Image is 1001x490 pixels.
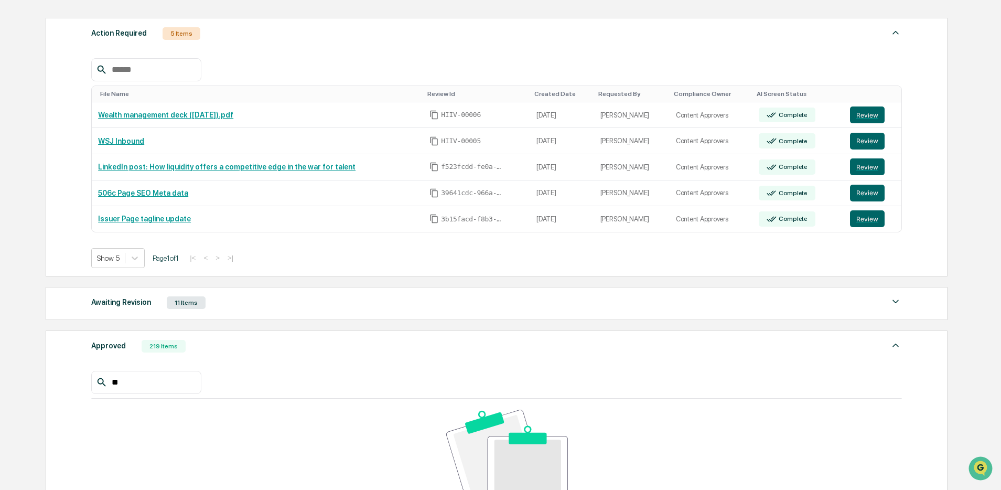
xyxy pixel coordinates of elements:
a: Issuer Page tagline update [98,215,191,223]
td: Content Approvers [670,154,752,180]
div: 🔎 [10,153,19,162]
span: Copy Id [429,136,439,146]
button: >| [224,253,236,262]
p: How can we help? [10,22,191,39]
div: Toggle SortBy [757,90,839,98]
a: Review [850,185,896,201]
span: Attestations [87,132,130,143]
span: 3b15facd-f8b3-477c-80ee-d7a648742bf4 [441,215,504,223]
div: We're available if you need us! [36,91,133,99]
div: Awaiting Revision [91,295,151,309]
span: Pylon [104,178,127,186]
span: HIIV-00005 [441,137,481,145]
td: Content Approvers [670,180,752,207]
a: Review [850,133,896,150]
div: Toggle SortBy [534,90,590,98]
div: Toggle SortBy [674,90,748,98]
div: 🖐️ [10,133,19,142]
a: 🗄️Attestations [72,128,134,147]
div: Action Required [91,26,147,40]
div: Complete [777,163,808,171]
td: Content Approvers [670,128,752,154]
div: 11 Items [167,296,206,309]
img: caret [889,26,902,39]
a: Wealth management deck ([DATE]).pdf [98,111,233,119]
a: Powered byPylon [74,177,127,186]
a: Review [850,158,896,175]
td: [PERSON_NAME] [594,206,670,232]
td: [PERSON_NAME] [594,128,670,154]
button: > [212,253,223,262]
img: caret [889,339,902,351]
td: Content Approvers [670,102,752,129]
a: 🖐️Preclearance [6,128,72,147]
div: Toggle SortBy [100,90,419,98]
div: Complete [777,111,808,119]
button: Review [850,210,885,227]
span: Copy Id [429,110,439,120]
span: f523fcdd-fe0a-4d70-aff0-2c119d2ece14 [441,163,504,171]
img: 1746055101610-c473b297-6a78-478c-a979-82029cc54cd1 [10,80,29,99]
button: |< [187,253,199,262]
span: Page 1 of 1 [153,254,179,262]
span: HIIV-00006 [441,111,481,119]
a: Review [850,106,896,123]
span: Copy Id [429,162,439,172]
iframe: Open customer support [967,455,996,484]
button: < [200,253,211,262]
span: 39641cdc-966a-4e65-879f-2a6a777944d8 [441,189,504,197]
td: Content Approvers [670,206,752,232]
button: Review [850,185,885,201]
a: 🔎Data Lookup [6,148,70,167]
span: Copy Id [429,214,439,223]
div: 5 Items [163,27,200,40]
div: Start new chat [36,80,172,91]
div: Complete [777,189,808,197]
td: [DATE] [530,154,594,180]
td: [PERSON_NAME] [594,154,670,180]
div: Approved [91,339,126,353]
div: 🗄️ [76,133,84,142]
img: caret [889,295,902,308]
div: Toggle SortBy [852,90,898,98]
div: Toggle SortBy [598,90,665,98]
td: [DATE] [530,206,594,232]
div: Complete [777,137,808,145]
div: 219 Items [142,340,186,353]
div: Toggle SortBy [427,90,526,98]
td: [DATE] [530,102,594,129]
td: [PERSON_NAME] [594,180,670,207]
button: Review [850,133,885,150]
span: Copy Id [429,188,439,198]
div: Complete [777,215,808,222]
a: Review [850,210,896,227]
a: LinkedIn post: How liquidity offers a competitive edge in the war for talent [98,163,356,171]
span: Preclearance [21,132,68,143]
td: [PERSON_NAME] [594,102,670,129]
a: WSJ Inbound [98,137,144,145]
td: [DATE] [530,180,594,207]
button: Start new chat [178,83,191,96]
td: [DATE] [530,128,594,154]
span: Data Lookup [21,152,66,163]
a: 506c Page SEO Meta data [98,189,188,197]
button: Review [850,106,885,123]
button: Review [850,158,885,175]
